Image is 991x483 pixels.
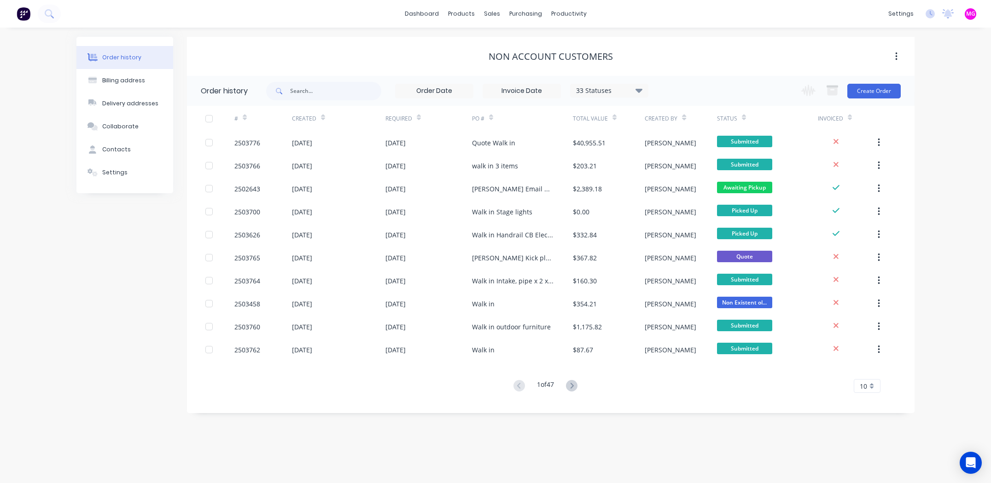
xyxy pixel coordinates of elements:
[483,84,560,98] input: Invoice Date
[76,46,173,69] button: Order history
[573,345,593,355] div: $87.67
[385,138,406,148] div: [DATE]
[717,136,772,147] span: Submitted
[292,138,312,148] div: [DATE]
[645,299,696,309] div: [PERSON_NAME]
[400,7,443,21] a: dashboard
[102,53,141,62] div: Order history
[717,251,772,262] span: Quote
[818,106,875,131] div: Invoiced
[102,122,139,131] div: Collaborate
[472,345,495,355] div: Walk in
[645,230,696,240] div: [PERSON_NAME]
[573,253,597,263] div: $367.82
[645,161,696,171] div: [PERSON_NAME]
[573,299,597,309] div: $354.21
[573,138,606,148] div: $40,955.51
[717,274,772,285] span: Submitted
[472,138,515,148] div: Quote Walk in
[472,276,554,286] div: Walk in Intake, pipe x 2 x pedals 4 pieces
[547,7,591,21] div: productivity
[201,86,248,97] div: Order history
[717,159,772,170] span: Submitted
[472,322,551,332] div: Walk in outdoor furniture
[76,138,173,161] button: Contacts
[717,106,818,131] div: Status
[385,184,406,194] div: [DATE]
[960,452,982,474] div: Open Intercom Messenger
[472,230,554,240] div: Walk in Handrail CB Electrical
[573,322,602,332] div: $1,175.82
[76,69,173,92] button: Billing address
[234,299,260,309] div: 2503458
[717,343,772,354] span: Submitted
[472,253,554,263] div: [PERSON_NAME] Kick plates
[966,10,975,18] span: MG
[472,115,484,123] div: PO #
[717,115,737,123] div: Status
[573,106,645,131] div: Total Value
[234,207,260,217] div: 2503700
[479,7,505,21] div: sales
[292,184,312,194] div: [DATE]
[571,86,648,96] div: 33 Statuses
[292,106,385,131] div: Created
[645,106,717,131] div: Created By
[385,345,406,355] div: [DATE]
[472,184,554,194] div: [PERSON_NAME] Email Quote
[645,115,677,123] div: Created By
[292,299,312,309] div: [DATE]
[385,207,406,217] div: [DATE]
[292,276,312,286] div: [DATE]
[292,207,312,217] div: [DATE]
[573,115,608,123] div: Total Value
[472,207,532,217] div: Walk in Stage lights
[860,381,867,391] span: 10
[385,115,412,123] div: Required
[385,322,406,332] div: [DATE]
[234,115,238,123] div: #
[385,230,406,240] div: [DATE]
[102,99,158,108] div: Delivery addresses
[645,207,696,217] div: [PERSON_NAME]
[884,7,918,21] div: settings
[102,76,145,85] div: Billing address
[645,345,696,355] div: [PERSON_NAME]
[292,115,316,123] div: Created
[17,7,30,21] img: Factory
[645,138,696,148] div: [PERSON_NAME]
[234,276,260,286] div: 2503764
[573,184,602,194] div: $2,389.18
[292,253,312,263] div: [DATE]
[645,184,696,194] div: [PERSON_NAME]
[717,297,772,308] span: Non Existent ol...
[76,92,173,115] button: Delivery addresses
[505,7,547,21] div: purchasing
[645,276,696,286] div: [PERSON_NAME]
[234,161,260,171] div: 2503766
[234,253,260,263] div: 2503765
[573,161,597,171] div: $203.21
[76,115,173,138] button: Collaborate
[472,161,518,171] div: walk in 3 items
[472,299,495,309] div: Walk in
[385,299,406,309] div: [DATE]
[234,184,260,194] div: 2502643
[292,161,312,171] div: [DATE]
[234,345,260,355] div: 2503762
[385,161,406,171] div: [DATE]
[102,168,128,177] div: Settings
[645,322,696,332] div: [PERSON_NAME]
[76,161,173,184] button: Settings
[290,82,381,100] input: Search...
[234,230,260,240] div: 2503626
[385,106,472,131] div: Required
[818,115,843,123] div: Invoiced
[385,253,406,263] div: [DATE]
[234,322,260,332] div: 2503760
[717,182,772,193] span: Awaiting Pickup
[102,145,131,154] div: Contacts
[472,106,573,131] div: PO #
[234,138,260,148] div: 2503776
[292,230,312,240] div: [DATE]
